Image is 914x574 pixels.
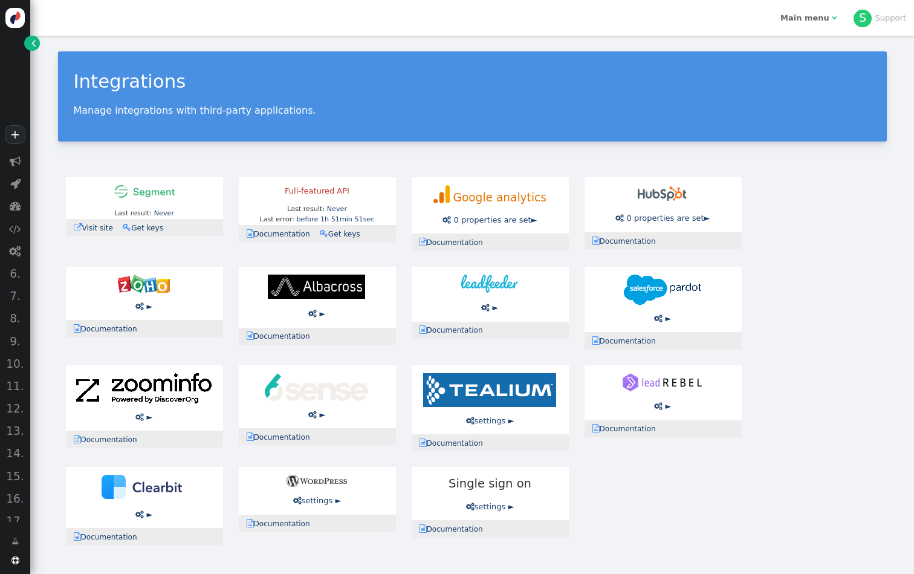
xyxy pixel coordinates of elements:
[615,214,624,222] span: 
[466,417,475,425] span: 
[4,531,27,552] a: 
[74,325,144,333] a: Documentation
[265,373,368,401] img: 6sense-logo.svg
[287,475,347,487] img: wordpress-100x20.png
[327,205,347,213] a: Never
[453,191,546,204] span: Google analytics
[442,215,537,224] a:  0 properties are set►
[11,535,19,547] span: 
[10,155,21,167] span: 
[654,314,671,323] a:  ►
[5,8,25,28] img: logo-icon.svg
[247,185,388,197] div: Full-featured API
[123,223,131,232] span: 
[466,503,475,510] span: 
[135,302,152,311] a:  ►
[627,214,704,223] span: 0 properties are set
[420,238,490,247] a: Documentation
[481,304,490,311] span: 
[74,533,144,541] a: Documentation
[135,510,144,518] span: 
[5,125,25,144] a: +
[481,303,498,312] a:  ►
[446,475,534,492] span: Single sign on
[102,475,186,499] img: clearbit.svg
[114,185,175,198] img: segment-100x21.png
[592,337,663,345] a: Documentation
[247,520,317,528] a: Documentation
[74,223,82,232] span: 
[308,309,325,318] a:  ►
[780,13,829,22] b: Main menu
[247,229,254,238] span: 
[135,302,144,310] span: 
[118,275,170,293] img: zoho-100x35.png
[654,402,671,411] a:  ►
[135,413,144,421] span: 
[420,525,490,533] a: Documentation
[247,332,317,341] a: Documentation
[247,433,317,442] a: Documentation
[247,331,254,340] span: 
[10,200,21,212] span: 
[74,67,871,95] div: Integrations
[854,13,906,22] a: SSupport
[293,497,302,504] span: 
[74,532,81,541] span: 
[76,373,212,403] img: zoominfo-224x50.png
[308,411,317,419] span: 
[854,10,872,28] div: S
[259,215,294,223] span: Last error:
[592,236,600,245] span: 
[638,185,687,203] img: hubspot-100x37.png
[268,275,365,299] img: albacross-logo.svg
[466,416,514,425] a: settings ►
[832,14,837,22] span: 
[420,326,490,334] a: Documentation
[247,432,254,441] span: 
[74,105,871,116] p: Manage integrations with third-party applications.
[247,230,317,238] a: Documentation
[592,336,600,345] span: 
[247,519,254,527] span: 
[74,435,81,443] span: 
[10,178,21,189] span: 
[31,37,36,49] span: 
[461,275,518,293] img: leadfeeder-logo.svg
[9,223,21,235] span: 
[420,439,427,447] span: 
[135,510,152,519] a:  ►
[74,324,81,333] span: 
[123,224,170,232] a: Get keys
[308,410,325,419] a:  ►
[624,275,701,305] img: pardot-128x50.png
[420,325,427,334] span: 
[592,237,663,246] a: Documentation
[442,216,451,224] span: 
[454,215,531,224] span: 0 properties are set
[135,413,152,422] a:  ►
[420,524,427,533] span: 
[423,373,556,407] img: tealium-logo-210x50.png
[592,425,663,433] a: Documentation
[420,439,490,448] a: Documentation
[320,229,328,238] span: 
[654,315,663,322] span: 
[287,205,325,213] span: Last result:
[433,185,450,203] img: ga-logo-45x50.png
[74,435,144,444] a: Documentation
[320,230,368,238] a: Get keys
[9,246,21,257] span: 
[623,373,703,391] img: leadrebel-logo.svg
[154,209,174,217] a: Never
[74,224,120,232] a: Visit site
[654,402,663,410] span: 
[11,556,19,564] span: 
[466,502,514,511] a: settings ►
[293,496,342,505] a: settings ►
[114,209,152,217] span: Last result:
[296,215,374,223] a: before 1h 51min 51sec
[420,238,427,246] span: 
[24,36,39,51] a: 
[308,310,317,318] span: 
